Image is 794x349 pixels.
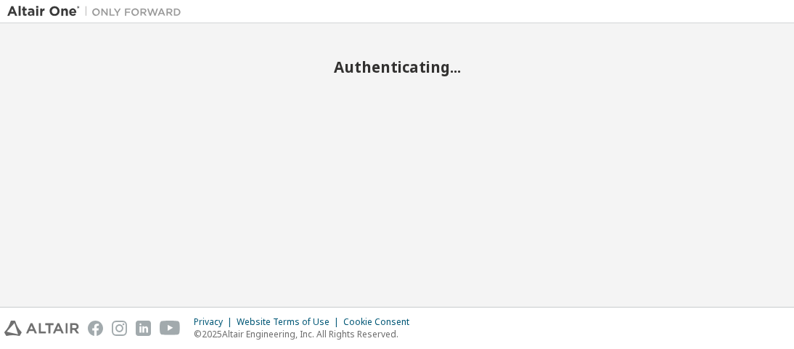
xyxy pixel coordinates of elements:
p: © 2025 Altair Engineering, Inc. All Rights Reserved. [194,328,418,340]
h2: Authenticating... [7,57,787,76]
div: Cookie Consent [343,316,418,328]
img: youtube.svg [160,321,181,336]
div: Privacy [194,316,237,328]
img: instagram.svg [112,321,127,336]
img: facebook.svg [88,321,103,336]
div: Website Terms of Use [237,316,343,328]
img: altair_logo.svg [4,321,79,336]
img: linkedin.svg [136,321,151,336]
img: Altair One [7,4,189,19]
